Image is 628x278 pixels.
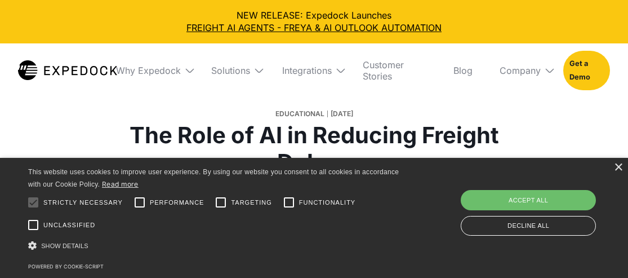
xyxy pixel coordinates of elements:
div: Company [491,43,555,98]
span: Unclassified [43,220,95,230]
h1: The Role of AI in Reducing Freight Delays [105,122,523,176]
div: NEW RELEASE: Expedock Launches [9,9,619,34]
span: This website uses cookies to improve user experience. By using our website you consent to all coo... [28,168,399,189]
span: Strictly necessary [43,198,123,208]
a: Powered by cookie-script [28,263,104,270]
span: Targeting [231,198,271,208]
div: Solutions [211,65,250,76]
span: Performance [150,198,204,208]
div: Company [500,65,541,76]
div: Solutions [202,43,264,98]
a: Get a Demo [563,51,610,90]
span: Functionality [299,198,355,208]
a: FREIGHT AI AGENTS - FREYA & AI OUTLOOK AUTOMATION [9,21,619,34]
div: Educational [275,106,324,122]
div: Why Expedock [107,43,193,98]
a: Customer Stories [354,43,435,98]
div: Accept all [461,190,596,210]
div: Close [614,164,622,172]
div: Decline all [461,216,596,236]
div: Integrations [282,65,332,76]
div: Show details [28,238,400,254]
a: Read more [102,180,139,188]
div: Why Expedock [116,65,181,76]
span: Show details [41,242,88,249]
iframe: Chat Widget [572,224,628,278]
div: [DATE] [331,106,353,122]
div: Integrations [273,43,345,98]
a: Blog [444,43,482,98]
